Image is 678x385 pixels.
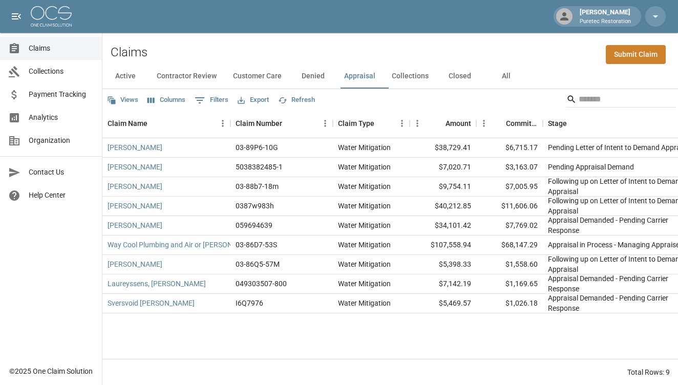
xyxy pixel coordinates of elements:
[410,158,476,177] div: $7,020.71
[236,259,280,269] div: 03-86Q5-57M
[492,116,506,131] button: Sort
[104,92,141,108] button: Views
[476,158,543,177] div: $3,163.07
[236,298,263,308] div: I6Q7976
[338,162,391,172] div: Water Mitigation
[236,220,272,230] div: 059694639
[410,216,476,236] div: $34,101.42
[338,298,391,308] div: Water Mitigation
[548,109,567,138] div: Stage
[230,109,333,138] div: Claim Number
[548,162,634,172] div: Pending Appraisal Demand
[149,64,225,89] button: Contractor Review
[236,142,278,153] div: 03-89P6-10G
[476,109,543,138] div: Committed Amount
[606,45,666,64] a: Submit Claim
[29,66,94,77] span: Collections
[476,116,492,131] button: Menu
[317,116,333,131] button: Menu
[338,142,391,153] div: Water Mitigation
[627,367,670,377] div: Total Rows: 9
[476,216,543,236] div: $7,769.02
[506,109,538,138] div: Committed Amount
[338,109,374,138] div: Claim Type
[410,116,425,131] button: Menu
[29,43,94,54] span: Claims
[410,294,476,313] div: $5,469.57
[446,109,471,138] div: Amount
[410,177,476,197] div: $9,754.11
[108,279,206,289] a: Laureyssens, [PERSON_NAME]
[476,138,543,158] div: $6,715.17
[290,64,336,89] button: Denied
[192,92,231,109] button: Show filters
[108,201,162,211] a: [PERSON_NAME]
[102,109,230,138] div: Claim Name
[338,181,391,191] div: Water Mitigation
[566,91,676,110] div: Search
[29,135,94,146] span: Organization
[336,64,384,89] button: Appraisal
[437,64,483,89] button: Closed
[108,162,162,172] a: [PERSON_NAME]
[580,17,631,26] p: Puretec Restoration
[410,236,476,255] div: $107,558.94
[29,167,94,178] span: Contact Us
[31,6,72,27] img: ocs-logo-white-transparent.png
[236,240,277,250] div: 03-86D7-53S
[338,220,391,230] div: Water Mitigation
[108,220,162,230] a: [PERSON_NAME]
[410,274,476,294] div: $7,142.19
[236,201,274,211] div: 0387w983h
[145,92,188,108] button: Select columns
[431,116,446,131] button: Sort
[108,181,162,191] a: [PERSON_NAME]
[374,116,389,131] button: Sort
[147,116,162,131] button: Sort
[236,109,282,138] div: Claim Number
[410,109,476,138] div: Amount
[102,64,678,89] div: dynamic tabs
[410,255,476,274] div: $5,398.33
[476,236,543,255] div: $68,147.29
[236,162,283,172] div: 5038382485-1
[338,240,391,250] div: Water Mitigation
[225,64,290,89] button: Customer Care
[111,45,147,60] h2: Claims
[276,92,317,108] button: Refresh
[394,116,410,131] button: Menu
[410,197,476,216] div: $40,212.85
[338,279,391,289] div: Water Mitigation
[476,197,543,216] div: $11,606.06
[410,138,476,158] div: $38,729.41
[483,64,529,89] button: All
[29,190,94,201] span: Help Center
[215,116,230,131] button: Menu
[282,116,296,131] button: Sort
[102,64,149,89] button: Active
[576,7,635,26] div: [PERSON_NAME]
[236,279,287,289] div: 049303507-800
[108,298,195,308] a: Sversvoid [PERSON_NAME]
[236,181,279,191] div: 03-88b7-18m
[476,274,543,294] div: $1,169.65
[384,64,437,89] button: Collections
[476,177,543,197] div: $7,005.95
[476,255,543,274] div: $1,558.60
[338,259,391,269] div: Water Mitigation
[29,89,94,100] span: Payment Tracking
[9,366,93,376] div: © 2025 One Claim Solution
[6,6,27,27] button: open drawer
[333,109,410,138] div: Claim Type
[338,201,391,211] div: Water Mitigation
[108,109,147,138] div: Claim Name
[29,112,94,123] span: Analytics
[567,116,581,131] button: Sort
[108,142,162,153] a: [PERSON_NAME]
[235,92,271,108] button: Export
[476,294,543,313] div: $1,026.18
[108,259,162,269] a: [PERSON_NAME]
[108,240,258,250] a: Way Cool Plumbing and Air or [PERSON_NAME]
